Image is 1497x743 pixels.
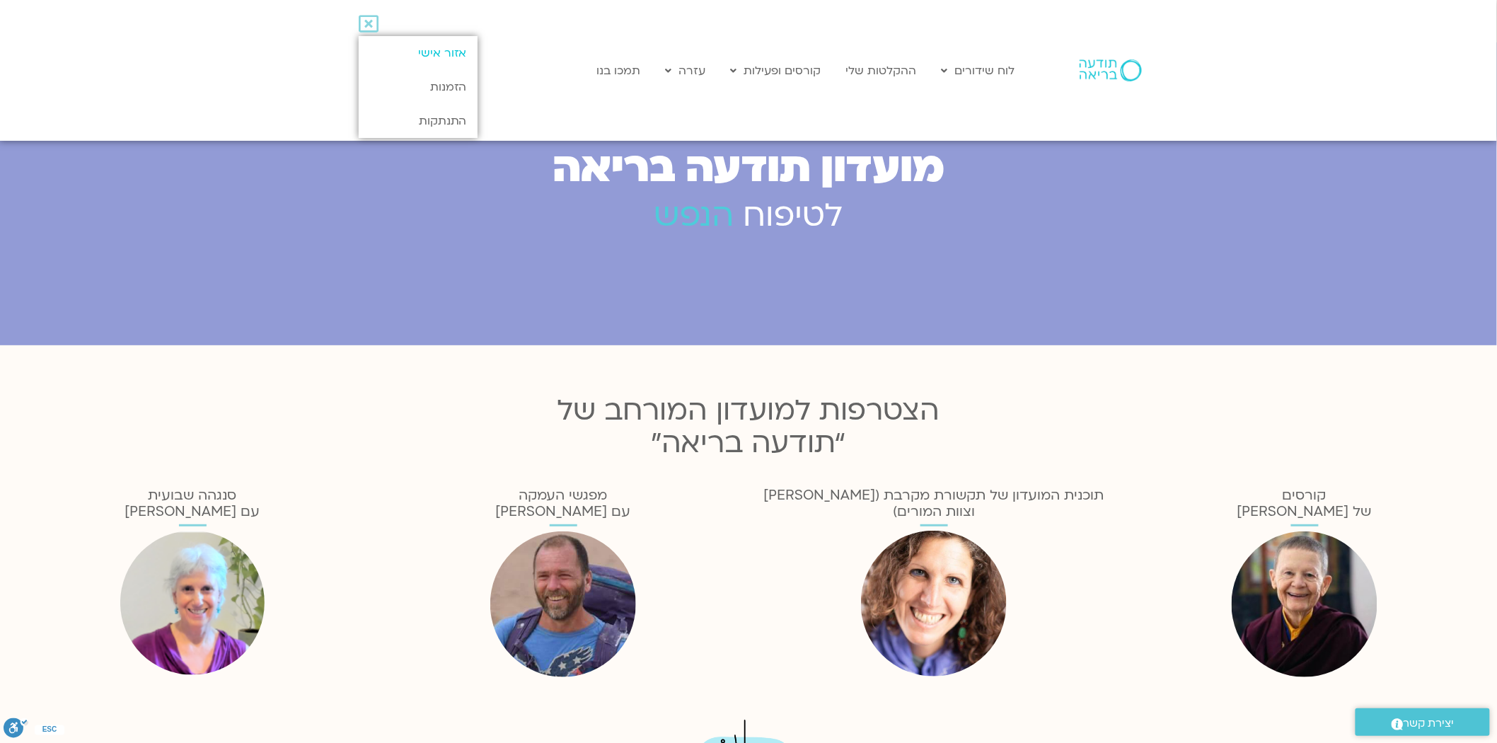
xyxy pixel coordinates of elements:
span: הנפש [654,194,734,238]
a: עזרה [659,57,713,84]
h3: סנגהה שבועית עם [PERSON_NAME] [14,488,371,520]
a: אזור אישי [359,36,477,70]
h3: מפגשי העמקה עם [PERSON_NAME] [385,488,741,520]
a: לוח שידורים [935,57,1022,84]
a: ההקלטות שלי [839,57,924,84]
a: קורסים ופעילות [724,57,828,84]
a: יצירת קשר [1356,708,1490,736]
span: לטיפוח [744,194,843,238]
h3: קורסים של [PERSON_NAME] [1126,488,1483,520]
h3: הצטרפות למועדון המורחב של “תודעה בריאה” [463,395,1035,460]
img: תומר פיין [490,531,637,677]
span: יצירת קשר [1404,714,1455,733]
a: התנתקות [359,104,477,138]
img: תודעה בריאה [1080,59,1142,81]
h3: תוכנית המועדון של תקשורת מקרבת ([PERSON_NAME] וצוות המורים) [756,488,1112,520]
a: תמכו בנו [590,57,648,84]
a: הזמנות [359,70,477,104]
h1: מועדון תודעה בריאה [494,149,1003,188]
